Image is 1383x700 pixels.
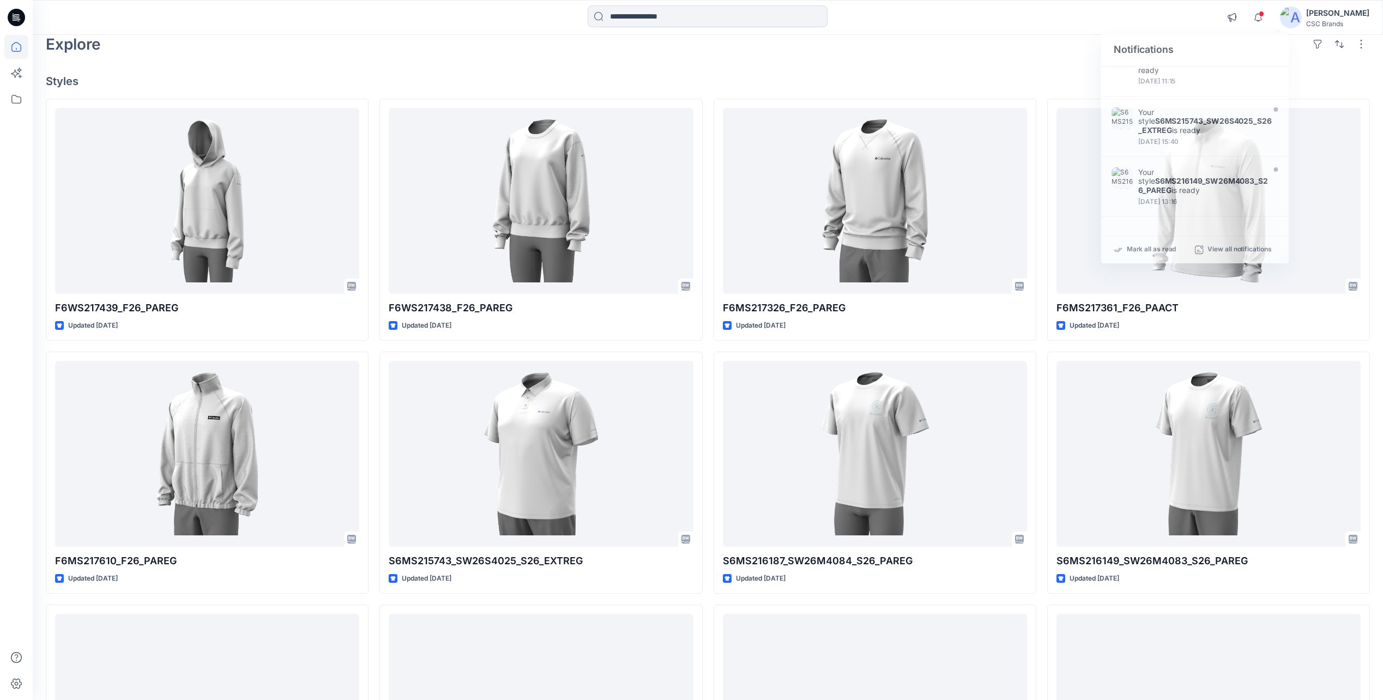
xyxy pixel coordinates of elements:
[389,108,693,294] a: F6WS217438_F26_PAREG
[1138,47,1261,75] div: Your style is ready
[1056,553,1361,569] p: S6MS216149_SW26M4083_S26_PAREG
[68,573,118,584] p: Updated [DATE]
[55,553,359,569] p: F6MS217610_F26_PAREG
[55,108,359,294] a: F6WS217439_F26_PAREG
[68,320,118,331] p: Updated [DATE]
[55,361,359,547] a: F6MS217610_F26_PAREG
[1056,361,1361,547] a: S6MS216149_SW26M4083_S26_PAREG
[1138,117,1271,135] strong: S6MS215743_SW26S4025_S26_EXTREG
[736,573,786,584] p: Updated [DATE]
[1306,7,1369,20] div: [PERSON_NAME]
[1138,198,1271,206] div: Tuesday, August 12, 2025 13:16
[1138,78,1261,86] div: Wednesday, August 13, 2025 11:15
[402,320,451,331] p: Updated [DATE]
[723,361,1027,547] a: S6MS216187_SW26M4084_S26_PAREG
[1056,108,1361,294] a: F6MS217361_F26_PAACT
[1056,300,1361,316] p: F6MS217361_F26_PAACT
[723,300,1027,316] p: F6MS217326_F26_PAREG
[1070,320,1119,331] p: Updated [DATE]
[1127,245,1176,255] p: Mark all as read
[389,361,693,547] a: S6MS215743_SW26S4025_S26_EXTREG
[1306,20,1369,28] div: CSC Brands
[1112,47,1133,69] img: F6MS217610_F26_PAREG_VP1
[46,35,101,53] h2: Explore
[389,553,693,569] p: S6MS215743_SW26S4025_S26_EXTREG
[723,108,1027,294] a: F6MS217326_F26_PAREG
[1112,227,1133,249] img: S6MS216187_SW26M4084_S26_PAREG_VFA
[1112,107,1133,129] img: S6MS215743_SW26S4025_S26_EXTREG_VFA
[1138,177,1267,195] strong: S6MS216149_SW26M4083_S26_PAREG
[1207,245,1271,255] p: View all notifications
[402,573,451,584] p: Updated [DATE]
[736,320,786,331] p: Updated [DATE]
[1138,167,1271,195] div: Your style is ready
[1070,573,1119,584] p: Updated [DATE]
[46,75,1370,88] h4: Styles
[1138,227,1271,255] div: Your style is ready
[1112,167,1133,189] img: S6MS216149_SW26M4083_S26_PAREG_VFA
[1101,34,1289,67] div: Notifications
[1138,138,1271,146] div: Tuesday, August 12, 2025 15:40
[1280,7,1302,28] img: avatar
[723,553,1027,569] p: S6MS216187_SW26M4084_S26_PAREG
[55,300,359,316] p: F6WS217439_F26_PAREG
[389,300,693,316] p: F6WS217438_F26_PAREG
[1138,107,1271,135] div: Your style is ready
